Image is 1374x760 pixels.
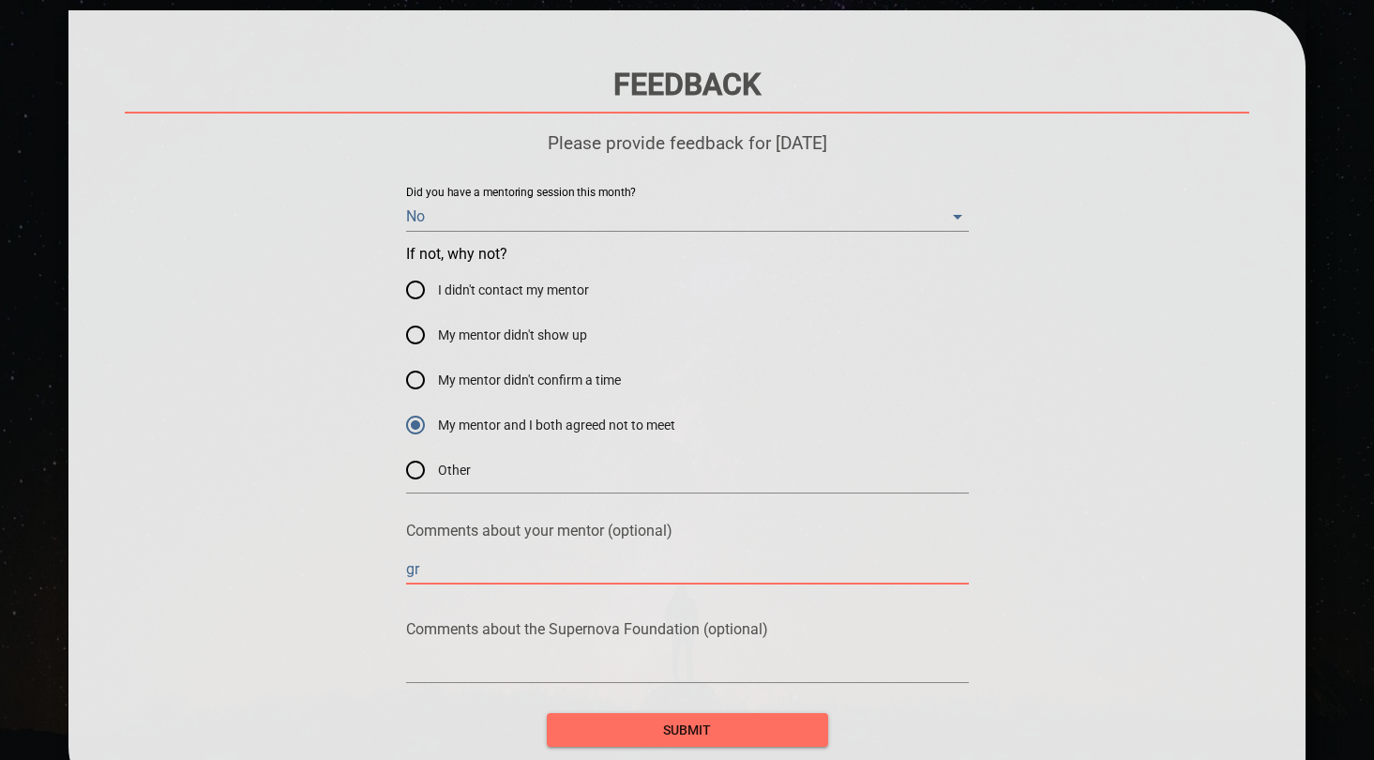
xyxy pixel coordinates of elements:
[438,371,621,390] span: My mentor didn't confirm a time
[438,326,587,345] span: My mentor didn't show up
[406,188,636,199] label: Did you have a mentoring session this month?
[406,267,969,493] div: If not, why not?
[406,560,969,578] textarea: grea
[125,67,1249,102] h1: Feedback
[547,713,828,748] button: submit
[406,522,969,540] p: Comments about your mentor (optional)
[406,620,969,638] p: Comments about the Supernova Foundation (optional)
[125,132,1249,154] p: Please provide feedback for [DATE]
[406,202,969,232] div: No
[438,461,471,480] span: Other
[406,247,507,262] legend: If not, why not?
[438,416,675,435] span: My mentor and I both agreed not to meet
[438,281,589,300] span: I didn't contact my mentor
[562,719,813,742] span: submit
